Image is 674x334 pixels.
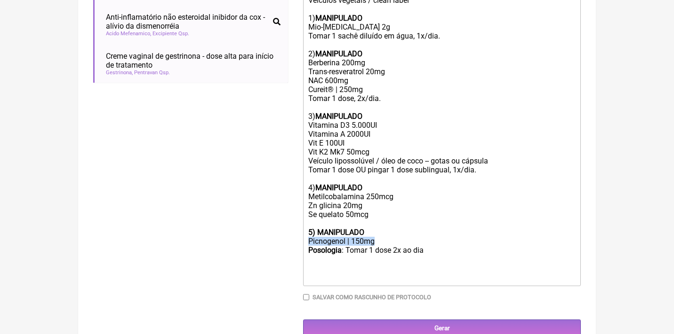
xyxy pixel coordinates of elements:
strong: MANIPULADO [315,112,362,121]
span: Gestrinona [106,70,133,76]
strong: Posologia [308,246,342,255]
strong: MANIPULADO [315,49,362,58]
span: Pentravan Qsp [134,70,170,76]
label: Salvar como rascunho de Protocolo [313,294,431,301]
div: : Tomar 1 dose 2x ao dia ㅤ [308,246,576,264]
span: Creme vaginal de gestrinona - dose alta para início de tratamento [106,52,281,70]
strong: MANIPULADO [315,14,362,23]
strong: 5) MANIPULADO [308,228,364,237]
span: Anti-inflamatório não esteroidal inibidor da cox - alívio da dismenorréia [106,13,269,31]
strong: MANIPULADO [315,183,362,192]
span: Acido Mefenamico [106,31,151,37]
div: Picnogenol | 150mg [308,237,576,246]
span: Excipiente Qsp [152,31,189,37]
